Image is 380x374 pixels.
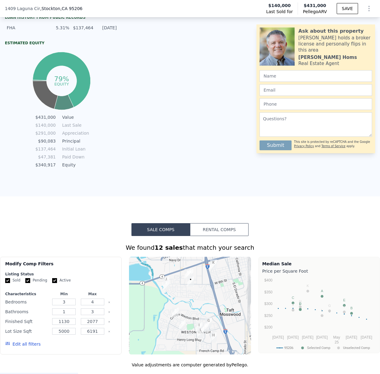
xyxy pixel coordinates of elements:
[5,278,10,283] input: Sold
[268,2,291,9] span: $140,000
[108,330,110,333] button: Clear
[179,320,186,330] div: 1732 Alcira Nunez St
[321,289,323,293] text: A
[5,261,117,272] div: Modify Comp Filters
[202,322,209,332] div: 963 Sanddollar Cir
[335,340,339,344] text: 25
[131,223,190,236] button: Sale Comps
[187,276,194,287] div: 1409 Laguna Cir
[363,2,375,15] button: Show Options
[264,314,272,318] text: $250
[5,292,48,296] div: Characteristics
[61,154,88,160] td: Paid Down
[155,244,183,251] strong: 12 sales
[7,25,46,31] div: FHA
[25,278,47,283] label: Pending
[5,278,20,283] label: Sold
[52,278,57,283] input: Active
[163,280,170,290] div: 2410 Almaden Ct
[262,275,376,352] svg: A chart.
[292,296,294,300] text: C
[40,5,83,12] span: , Stockton
[80,292,106,296] div: Max
[260,84,372,96] input: Email
[60,6,83,11] span: , CA 95206
[5,298,48,306] div: Bedrooms
[5,327,48,336] div: Lot Size Sqft
[51,292,77,296] div: Min
[210,332,217,343] div: 705 Brittanyann Ln
[272,335,284,340] text: [DATE]
[284,346,293,350] text: 95206
[264,290,272,294] text: $350
[264,278,272,282] text: $400
[292,303,294,307] text: J
[260,98,372,110] input: Phone
[307,346,330,350] text: Selected Comp
[35,162,56,168] td: $340,917
[205,318,212,328] div: 3865 Mcdougald Blvd
[197,327,204,337] div: 1148 Boardwalk Dr
[307,284,309,288] text: K
[266,9,293,15] span: Last Sold for
[54,75,69,83] tspan: 79%
[61,162,88,168] td: Equity
[50,25,69,31] div: 5.31%
[5,15,119,20] div: Loan history from public records
[5,41,119,45] div: Estimated Equity
[5,272,117,277] div: Listing Status
[61,114,88,121] td: Value
[97,25,117,31] div: [DATE]
[344,305,345,308] text: I
[196,322,203,332] div: 4019 Villa Gomez Ln
[343,346,370,350] text: Unselected Comp
[302,335,314,340] text: [DATE]
[185,269,191,279] div: 1507 Capitola Cir
[299,300,301,303] text: H
[321,308,323,312] text: L
[262,261,376,267] div: Median Sale
[287,335,299,340] text: [DATE]
[328,304,331,307] text: G
[260,140,292,150] button: Submit
[35,146,56,152] td: $137,464
[54,82,69,86] tspan: equity
[5,341,41,347] button: Edit all filters
[298,35,372,53] div: [PERSON_NAME] holds a broker license and personally flips in this area
[264,325,272,329] text: $200
[360,335,372,340] text: [DATE]
[61,138,88,144] td: Principal
[108,301,110,303] button: Clear
[298,60,339,67] div: Real Estate Agent
[73,25,93,31] div: $137,464
[5,5,40,12] span: 1409 Laguna Cir
[108,321,110,323] button: Clear
[303,9,327,15] span: Pellego ARV
[262,267,376,275] div: Price per Square Foot
[108,311,110,313] button: Clear
[35,114,56,121] td: $431,000
[294,138,372,150] div: This site is protected by reCAPTCHA and the Google and apply.
[61,130,88,136] td: Appreciation
[210,260,217,270] div: 421 W 3rd St
[61,122,88,129] td: Last Sale
[35,138,56,144] td: $90,083
[61,146,88,152] td: Initial Loan
[264,302,272,306] text: $300
[333,335,340,340] text: May
[190,223,249,236] button: Rental Comps
[35,154,56,160] td: $47,381
[343,298,345,302] text: E
[35,122,56,129] td: $140,000
[5,307,48,316] div: Bathrooms
[337,3,358,14] button: SAVE
[25,278,30,283] input: Pending
[299,302,301,306] text: F
[350,306,353,310] text: B
[163,276,169,287] div: 2436 Titleist Ct
[316,335,328,340] text: [DATE]
[260,70,372,82] input: Name
[294,144,314,148] a: Privacy Policy
[321,144,346,148] a: Terms of Service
